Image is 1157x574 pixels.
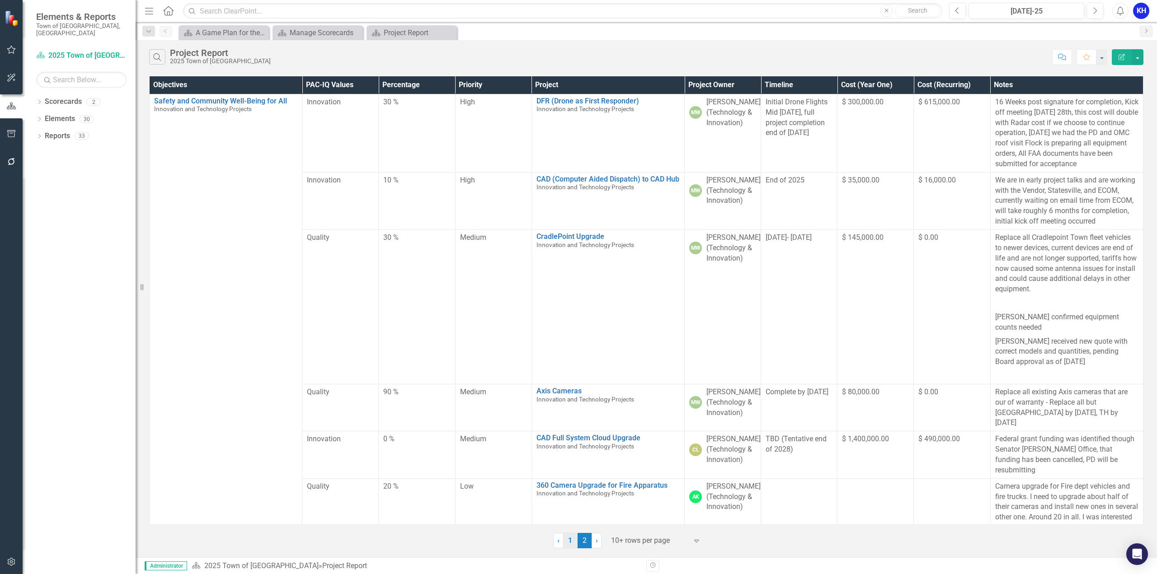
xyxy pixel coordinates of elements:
button: KH [1133,3,1149,19]
span: Federal grant funding was identified though Senator [PERSON_NAME] Office, that funding has been c... [995,434,1134,474]
td: Double-Click to Edit [761,229,837,384]
div: MW [689,106,702,119]
td: Double-Click to Edit [379,229,455,384]
span: $ 490,000.00 [918,434,960,443]
div: 2 [86,98,101,106]
td: Double-Click to Edit Right Click for Context Menu [531,384,684,431]
a: 2025 Town of [GEOGRAPHIC_DATA] [204,561,319,570]
div: Project Report [322,561,367,570]
small: Town of [GEOGRAPHIC_DATA], [GEOGRAPHIC_DATA] [36,22,127,37]
span: $ 0.00 [918,387,938,396]
td: Double-Click to Edit [685,172,761,229]
span: Replace all existing Axis cameras that are our of warranty - Replace all but [GEOGRAPHIC_DATA] by... [995,387,1128,427]
td: Double-Click to Edit [837,172,914,229]
div: [PERSON_NAME] (Technology & Innovation) [706,387,761,418]
td: Double-Click to Edit [761,384,837,431]
div: Project Report [384,27,455,38]
div: MW [689,242,702,254]
a: Elements [45,114,75,124]
td: Double-Click to Edit [914,94,990,172]
span: Low [460,482,474,490]
td: Double-Click to Edit Right Click for Context Menu [531,229,684,384]
input: Search ClearPoint... [183,3,942,19]
span: Innovation and Technology Projects [536,105,634,112]
td: Double-Click to Edit [914,229,990,384]
a: 2025 Town of [GEOGRAPHIC_DATA] [36,51,127,61]
span: Quality [307,387,329,396]
td: Double-Click to Edit [455,172,531,229]
td: Double-Click to Edit [990,431,1143,478]
td: Double-Click to Edit [302,94,379,172]
span: ‹ [557,536,560,545]
td: Double-Click to Edit [455,384,531,431]
td: Double-Click to Edit [455,229,531,384]
div: Open Intercom Messenger [1126,543,1148,565]
div: [DATE]-25 [972,6,1081,17]
img: ClearPoint Strategy [5,10,20,26]
a: A Game Plan for the Future [181,27,267,38]
td: Double-Click to Edit [302,229,379,384]
td: Double-Click to Edit Right Click for Context Menu [531,431,684,478]
button: [DATE]-25 [969,3,1084,19]
a: 360 Camera Upgrade for Fire Apparatus [536,481,680,490]
div: 30 % [383,97,450,107]
td: Double-Click to Edit [761,431,837,478]
a: CradlePoint Upgrade [536,233,680,241]
a: Safety and Community Well-Being for All [154,97,297,105]
span: We are in early project talks and are working with the Vendor, Statesville, and ECOM, currently w... [995,176,1135,225]
div: CL [689,443,702,456]
td: Double-Click to Edit [685,431,761,478]
span: High [460,176,475,184]
div: Project Report [170,48,271,58]
span: End of 2025 [766,176,804,184]
td: Double-Click to Edit [837,94,914,172]
p: [PERSON_NAME] received new quote with correct models and quantities, pending Board approval as of... [995,335,1138,369]
a: CAD Full System Cloud Upgrade [536,434,680,442]
div: [PERSON_NAME] (Technology & Innovation) [706,233,761,264]
td: Double-Click to Edit [302,384,379,431]
div: MW [689,184,702,197]
td: Double-Click to Edit [379,384,455,431]
div: [PERSON_NAME] (Technology & Innovation) [706,481,761,513]
td: Double-Click to Edit [455,94,531,172]
td: Double-Click to Edit Right Click for Context Menu [531,172,684,229]
input: Search Below... [36,72,127,88]
div: 2025 Town of [GEOGRAPHIC_DATA] [170,58,271,65]
span: $ 300,000.00 [842,98,884,106]
span: $ 615,000.00 [918,98,960,106]
td: Double-Click to Edit [379,431,455,478]
a: Reports [45,131,70,141]
td: Double-Click to Edit [379,94,455,172]
span: Innovation and Technology Projects [536,396,634,403]
span: › [596,536,598,545]
td: Double-Click to Edit [302,172,379,229]
div: 0 % [383,434,450,444]
a: Axis Cameras [536,387,680,395]
a: 1 [563,533,578,548]
td: Double-Click to Edit [914,384,990,431]
td: Double-Click to Edit [685,94,761,172]
td: Double-Click to Edit [914,172,990,229]
span: Complete by [DATE] [766,387,828,396]
div: 30 % [383,233,450,243]
td: Double-Click to Edit [685,229,761,384]
td: Double-Click to Edit [837,431,914,478]
span: Innovation [307,176,341,184]
button: Search [895,5,940,17]
span: Innovation and Technology Projects [536,241,634,248]
span: Medium [460,387,486,396]
span: $ 35,000.00 [842,176,880,184]
td: Double-Click to Edit Right Click for Context Menu [531,94,684,172]
span: Medium [460,233,486,242]
span: $ 80,000.00 [842,387,880,396]
td: Double-Click to Edit [761,94,837,172]
td: Double-Click to Edit [990,384,1143,431]
span: Elements & Reports [36,11,127,22]
p: Camera upgrade for Fire dept vehicles and fire trucks. I need to upgrade about half of their came... [995,481,1138,555]
div: 90 % [383,387,450,397]
span: TBD (Tentative end of 2028) [766,434,827,453]
span: $ 16,000.00 [918,176,956,184]
span: High [460,98,475,106]
a: Scorecards [45,97,82,107]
